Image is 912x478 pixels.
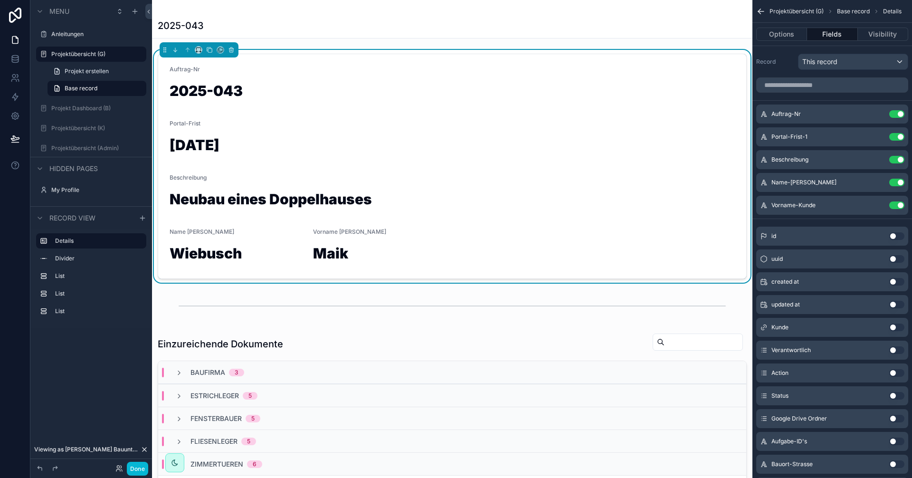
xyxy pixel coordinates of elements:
h1: 2025-043 [170,84,735,102]
div: 5 [248,392,252,400]
label: Details [55,237,139,245]
label: Divider [55,255,142,262]
a: Projekt erstellen [47,64,146,79]
span: Menu [49,7,69,16]
label: Projektübersicht (Admin) [51,144,144,152]
label: My Profile [51,186,144,194]
span: Auftrag-Nr [170,66,200,73]
span: Beschreibung [170,174,207,181]
div: 5 [247,438,250,445]
span: updated at [771,301,800,308]
button: This record [798,54,908,70]
span: uuid [771,255,783,263]
div: 6 [253,460,256,468]
label: Anleitungen [51,30,144,38]
span: Portal-Frist [170,120,200,127]
span: Bauort-Strasse [771,460,813,468]
span: Google Drive Ordner [771,415,827,422]
div: scrollable content [30,229,152,328]
span: Viewing as [PERSON_NAME] Bauunternehmen GmbH [34,446,141,453]
span: Hidden pages [49,164,98,173]
h1: [DATE] [170,138,305,156]
div: 3 [235,369,238,376]
label: Projektübersicht (K) [51,124,144,132]
label: Projekt Dashboard (B) [51,105,144,112]
button: Visibility [858,28,908,41]
label: Projektübersicht (G) [51,50,141,58]
span: id [771,232,776,240]
label: Record [756,58,794,66]
span: Estrichleger [190,391,239,401]
span: Verantwortlich [771,346,811,354]
h1: Neubau eines Doppelhauses [170,192,735,210]
span: Portal-Frist-1 [771,133,807,141]
label: List [55,290,142,297]
span: Fensterbauer [190,414,242,423]
button: Options [756,28,807,41]
span: Aufgabe-ID's [771,438,807,445]
span: Record view [49,213,95,223]
span: Fliesenleger [190,437,237,446]
h1: 2025-043 [158,19,204,32]
span: Beschreibung [771,156,808,163]
div: 5 [251,415,255,422]
span: Auftrag-Nr [771,110,801,118]
button: Fields [807,28,857,41]
span: Projektübersicht (G) [769,8,824,15]
span: Action [771,369,788,377]
span: Projekt erstellen [65,67,109,75]
h1: Wiebusch [170,246,305,264]
span: Base record [65,85,97,92]
span: Details [883,8,902,15]
span: Name-[PERSON_NAME] [771,179,836,186]
span: This record [802,57,837,67]
span: Base record [837,8,870,15]
span: Baufirma [190,368,225,377]
span: Vorname-Kunde [771,201,816,209]
a: Base record [47,81,146,96]
label: List [55,307,142,315]
span: Name [PERSON_NAME] [170,228,234,235]
h1: Maik [313,246,449,264]
span: Kunde [771,324,788,331]
span: Status [771,392,788,400]
span: Zimmertueren [190,459,243,469]
span: created at [771,278,799,286]
button: Done [127,462,148,476]
span: Vorname [PERSON_NAME] [313,228,386,235]
label: List [55,272,142,280]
